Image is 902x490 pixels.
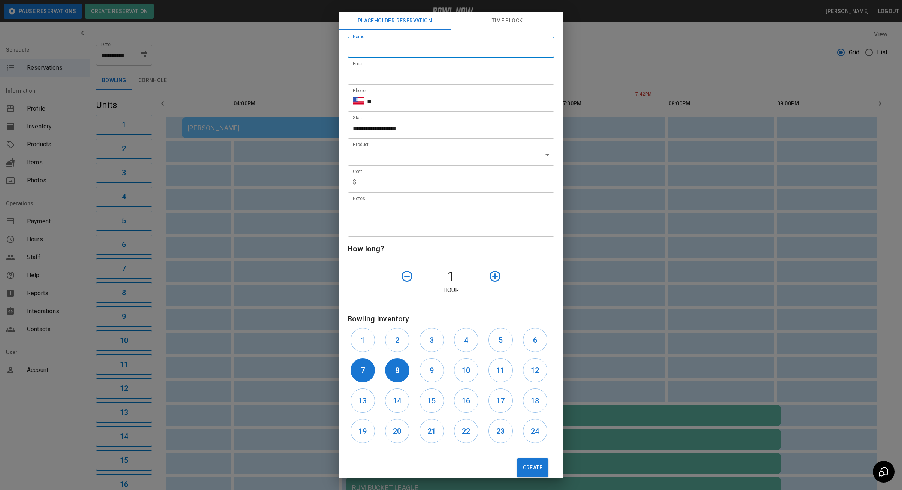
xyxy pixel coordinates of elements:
[339,12,451,30] button: Placeholder Reservation
[427,395,436,407] h6: 15
[533,334,537,346] h6: 6
[348,145,554,166] div: ​
[488,388,513,413] button: 17
[385,388,409,413] button: 14
[523,388,547,413] button: 18
[454,388,478,413] button: 16
[517,458,548,477] button: Create
[454,419,478,443] button: 22
[395,365,399,376] h6: 8
[420,388,444,413] button: 15
[430,334,434,346] h6: 3
[462,365,470,376] h6: 10
[385,328,409,352] button: 2
[430,365,434,376] h6: 9
[348,243,554,255] h6: How long?
[353,96,364,107] button: Select country
[420,328,444,352] button: 3
[462,425,470,437] h6: 22
[531,395,539,407] h6: 18
[353,87,366,94] label: Phone
[353,114,362,121] label: Start
[351,419,375,443] button: 19
[351,358,375,382] button: 7
[417,269,485,284] h4: 1
[496,395,505,407] h6: 17
[395,334,399,346] h6: 2
[451,12,563,30] button: Time Block
[351,388,375,413] button: 13
[523,419,547,443] button: 24
[464,334,468,346] h6: 4
[523,358,547,382] button: 12
[385,358,409,382] button: 8
[496,425,505,437] h6: 23
[420,358,444,382] button: 9
[393,425,401,437] h6: 20
[454,358,478,382] button: 10
[462,395,470,407] h6: 16
[488,358,513,382] button: 11
[499,334,503,346] h6: 5
[358,395,367,407] h6: 13
[353,178,356,187] p: $
[351,328,375,352] button: 1
[361,334,365,346] h6: 1
[348,118,549,139] input: Choose date, selected date is Aug 22, 2025
[420,419,444,443] button: 21
[348,286,554,295] p: Hour
[523,328,547,352] button: 6
[348,313,554,325] h6: Bowling Inventory
[454,328,478,352] button: 4
[496,365,505,376] h6: 11
[393,395,401,407] h6: 14
[385,419,409,443] button: 20
[361,365,365,376] h6: 7
[531,365,539,376] h6: 12
[358,425,367,437] h6: 19
[488,419,513,443] button: 23
[488,328,513,352] button: 5
[427,425,436,437] h6: 21
[531,425,539,437] h6: 24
